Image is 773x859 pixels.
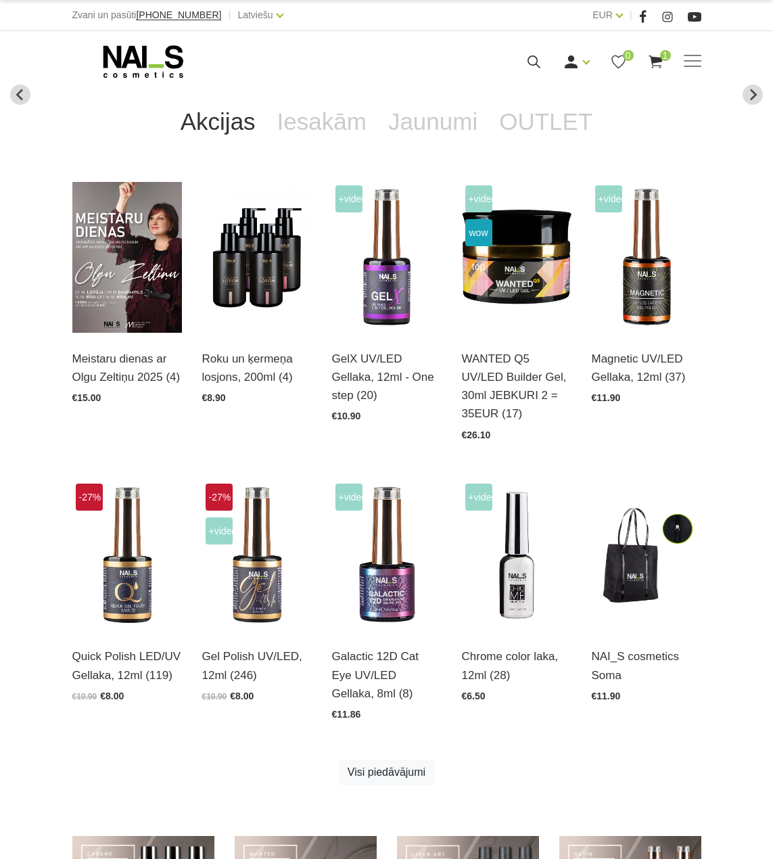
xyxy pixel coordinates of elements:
span: €26.10 [462,429,491,440]
button: Go to last slide [10,85,30,105]
img: Gels WANTED NAILS cosmetics tehniķu komanda ir radījusi gelu, kas ilgi jau ir katra meistara mekl... [462,182,571,333]
a: Chrome color laka, 12ml (28) [462,647,571,684]
span: 1 [660,50,671,61]
a: Gel Polish UV/LED, 12ml (246) [202,647,312,684]
span: +Video [335,484,362,511]
span: €8.00 [100,691,124,701]
a: NAI_S cosmetics Soma [592,647,701,684]
a: Latviešu [237,7,273,23]
a: EUR [592,7,613,23]
span: €10.90 [202,692,227,701]
span: €10.90 [332,411,361,421]
a: Iesakām [266,95,377,149]
span: -27% [76,484,103,511]
span: [PHONE_NUMBER] [136,9,221,20]
span: €11.90 [592,392,621,403]
img: ✨ Meistaru dienas ar Olgu Zeltiņu 2025 ✨🍂 RUDENS / Seminārs manikīra meistariem 🍂📍 Liepāja – 7. o... [72,182,182,333]
img: Daudzdimensionāla magnētiskā gellaka, kas satur smalkas, atstarojošas hroma daļiņas. Ar īpaša mag... [332,480,442,631]
a: GelX UV/LED Gellaka, 12ml - One step (20) [332,350,442,405]
span: +Video [465,185,492,212]
span: | [228,7,231,24]
img: Ilgnoturīga, intensīvi pigmentēta gellaka. Viegli klājas, lieliski žūst, nesaraujas, neatkāpjas n... [202,480,312,631]
span: €10.90 [72,692,97,701]
img: Trīs vienā - bāze, tonis, tops (trausliem nagiem vēlams papildus lietot bāzi). Ilgnoturīga un int... [332,182,442,333]
button: Next slide [743,85,763,105]
span: -27% [206,484,233,511]
div: Zvani un pasūti [72,7,222,24]
span: +Video [465,484,492,511]
span: wow [465,219,492,246]
a: Galactic 12D Cat Eye UV/LED Gellaka, 8ml (8) [332,647,442,703]
a: Visi piedāvājumi [339,760,434,785]
a: Roku un ķermeņa losjons, 200ml (4) [202,350,312,386]
span: 0 [623,50,634,61]
img: Paredzēta hromēta jeb spoguļspīduma efekta veidošanai uz pilnas naga plātnes vai atsevišķiem diza... [462,480,571,631]
a: Magnetic UV/LED Gellaka, 12ml (37) [592,350,701,386]
span: €11.86 [332,709,361,720]
img: Ātri, ērti un vienkārši!Intensīvi pigmentēta gellaka, kas perfekti klājas arī vienā slānī, tādā v... [72,480,182,631]
a: 1 [647,53,664,70]
img: Ilgnoturīga gellaka, kas sastāv no metāla mikrodaļiņām, kuras īpaša magnēta ietekmē var pārvērst ... [592,182,701,333]
a: Jaunumi [377,95,488,149]
a: Akcijas [170,95,266,149]
a: Meistaru dienas ar Olgu Zeltiņu 2025 (4) [72,350,182,386]
a: Quick Polish LED/UV Gellaka, 12ml (119) [72,647,182,684]
span: top [465,253,492,280]
img: BAROJOŠS roku un ķermeņa LOSJONSBALI COCONUT barojošs roku un ķermeņa losjons paredzēts jebkura t... [202,182,312,333]
span: €6.50 [462,691,486,701]
span: +Video [335,185,362,212]
a: 0 [610,53,627,70]
span: €8.90 [202,392,226,403]
span: €8.00 [230,691,254,701]
span: +Video [206,517,233,544]
span: €11.90 [592,691,621,701]
a: OUTLET [488,95,603,149]
span: +Video [595,185,622,212]
a: WANTED Q5 UV/LED Builder Gel, 30ml JEBKURI 2 = 35EUR (17) [462,350,571,423]
span: €15.00 [72,392,101,403]
span: | [630,7,632,24]
a: [PHONE_NUMBER] [136,10,221,20]
img: Ērta, eleganta, izturīga soma ar NAI_S cosmetics logo.Izmērs: 38 x 46 x 14 cm... [592,480,701,631]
